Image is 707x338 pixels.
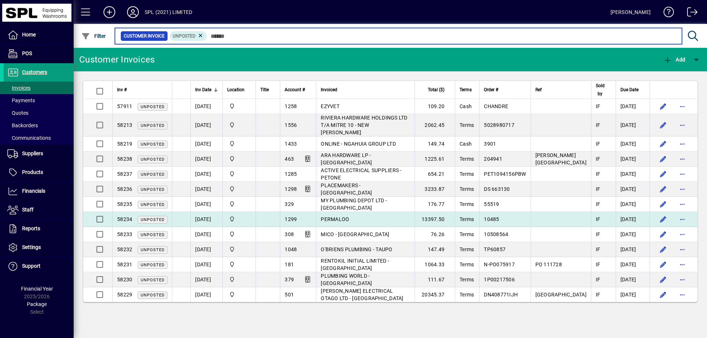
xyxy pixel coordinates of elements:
span: MICO - [GEOGRAPHIC_DATA] [321,231,389,237]
span: 58236 [117,186,132,192]
span: IF [596,103,601,109]
button: More options [676,274,688,285]
span: 1299 [285,216,297,222]
span: IF [596,156,601,162]
span: Ref [535,86,542,94]
a: Backorders [4,119,74,132]
td: [DATE] [190,257,222,272]
td: [DATE] [190,272,222,287]
span: Cash [460,141,472,147]
td: [DATE] [616,136,650,152]
div: Due Date [620,86,645,94]
a: POS [4,45,74,63]
button: More options [676,138,688,150]
td: 1064.33 [415,257,455,272]
span: DN408771IJH [484,292,518,298]
button: Edit [657,138,669,150]
button: Edit [657,119,669,131]
span: N-PO075917 [484,261,515,267]
span: Unposted [141,202,165,207]
button: Edit [657,289,669,300]
span: Terms [460,246,474,252]
span: IF [596,261,601,267]
span: POS [22,50,32,56]
a: Quotes [4,107,74,119]
a: Staff [4,201,74,219]
span: 1298 [285,186,297,192]
span: 501 [285,292,294,298]
button: More options [676,183,688,195]
td: [DATE] [190,167,222,182]
span: Invoiced [321,86,337,94]
span: 58231 [117,261,132,267]
span: Inv Date [195,86,211,94]
div: Total ($) [419,86,451,94]
div: Ref [535,86,587,94]
span: Unposted [141,104,165,109]
span: Unposted [141,248,165,252]
a: Suppliers [4,145,74,163]
span: RIVIERA HARDWARE HOLDINGS LTD T/A MITRE 10 - NEW [PERSON_NAME] [321,115,407,135]
span: EZYVET [321,103,340,109]
td: [DATE] [190,114,222,136]
span: MY PLUMBING DEPOT LTD - [GEOGRAPHIC_DATA] [321,198,387,211]
span: O'BRIENS PLUMBING - TAUPO [321,246,392,252]
span: IF [596,292,601,298]
span: Unposted [141,172,165,177]
span: Unposted [141,157,165,162]
span: Filter [81,33,106,39]
div: Customer Invoices [79,54,155,65]
mat-chip: Customer Invoice Status: Unposted [170,31,207,41]
td: [DATE] [616,182,650,197]
span: Terms [460,231,474,237]
span: Account # [285,86,305,94]
span: Due Date [620,86,639,94]
td: 147.49 [415,242,455,257]
div: Title [260,86,275,94]
a: Knowledge Base [658,1,674,25]
span: IF [596,231,601,237]
span: IF [596,141,601,147]
span: 329 [285,201,294,207]
span: Reports [22,225,40,231]
span: [PERSON_NAME] ELECTRICAL OTAGO LTD - [GEOGRAPHIC_DATA] [321,288,403,301]
span: Unposted [173,33,196,39]
button: More options [676,168,688,180]
div: Location [227,86,251,94]
td: [DATE] [190,152,222,167]
span: TP60857 [484,246,506,252]
span: Backorders [7,122,38,128]
span: Unposted [141,293,165,298]
span: Unposted [141,142,165,147]
span: Terms [460,201,474,207]
td: 3233.87 [415,182,455,197]
button: Edit [657,198,669,210]
span: Location [227,86,245,94]
span: 55519 [484,201,499,207]
button: More options [676,100,688,112]
td: [DATE] [190,227,222,242]
td: [DATE] [616,227,650,242]
div: Sold by [596,82,611,98]
button: More options [676,119,688,131]
span: Quotes [7,110,28,116]
span: 58229 [117,292,132,298]
span: 204941 [484,156,502,162]
td: [DATE] [616,257,650,272]
span: SPL (2021) Limited [227,230,251,238]
div: Invoiced [321,86,410,94]
button: More options [676,198,688,210]
span: 1P00217506 [484,277,515,282]
span: 58233 [117,231,132,237]
span: Settings [22,244,41,250]
span: ONLINE - NGAHUIA GROUP LTD [321,141,396,147]
td: [DATE] [616,287,650,302]
a: Support [4,257,74,275]
span: Customers [22,69,47,75]
td: [DATE] [190,99,222,114]
span: Unposted [141,123,165,128]
span: IF [596,216,601,222]
td: 111.67 [415,272,455,287]
span: IF [596,186,601,192]
span: Unposted [141,263,165,267]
